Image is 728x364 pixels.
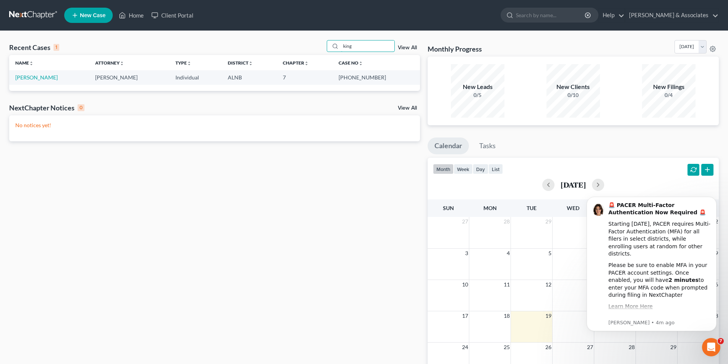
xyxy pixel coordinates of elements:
[506,249,511,258] span: 4
[545,280,552,289] span: 12
[545,217,552,226] span: 29
[567,205,579,211] span: Wed
[461,311,469,320] span: 17
[464,249,469,258] span: 3
[718,338,724,344] span: 7
[54,44,59,51] div: 1
[545,343,552,352] span: 26
[461,343,469,352] span: 24
[398,45,417,50] a: View All
[341,40,394,52] input: Search by name...
[503,343,511,352] span: 25
[222,70,277,84] td: ALNB
[702,338,720,356] iframe: Intercom live chat
[187,61,191,66] i: unfold_more
[454,164,473,174] button: week
[283,60,309,66] a: Chapterunfold_more
[78,104,84,111] div: 0
[461,217,469,226] span: 27
[115,8,148,22] a: Home
[428,44,482,53] h3: Monthly Progress
[546,83,600,91] div: New Clients
[120,61,124,66] i: unfold_more
[575,185,728,343] iframe: Intercom notifications message
[503,280,511,289] span: 11
[29,61,34,66] i: unfold_more
[473,164,488,174] button: day
[546,91,600,99] div: 0/10
[503,311,511,320] span: 18
[358,61,363,66] i: unfold_more
[625,8,718,22] a: [PERSON_NAME] & Associates
[516,8,586,22] input: Search by name...
[548,249,552,258] span: 5
[561,181,586,189] h2: [DATE]
[15,121,414,129] p: No notices yet!
[599,8,624,22] a: Help
[175,60,191,66] a: Typeunfold_more
[503,217,511,226] span: 28
[9,103,84,112] div: NextChapter Notices
[433,164,454,174] button: month
[545,311,552,320] span: 19
[277,70,332,84] td: 7
[148,8,197,22] a: Client Portal
[89,70,169,84] td: [PERSON_NAME]
[670,343,677,352] span: 29
[483,205,497,211] span: Mon
[248,61,253,66] i: unfold_more
[398,105,417,111] a: View All
[488,164,503,174] button: list
[15,74,58,81] a: [PERSON_NAME]
[339,60,363,66] a: Case Nounfold_more
[642,83,696,91] div: New Filings
[15,60,34,66] a: Nameunfold_more
[628,343,636,352] span: 28
[9,43,59,52] div: Recent Cases
[80,13,105,18] span: New Case
[586,343,594,352] span: 27
[527,205,537,211] span: Tue
[461,280,469,289] span: 10
[472,138,503,154] a: Tasks
[642,91,696,99] div: 0/4
[443,205,454,211] span: Sun
[451,91,504,99] div: 0/5
[304,61,309,66] i: unfold_more
[428,138,469,154] a: Calendar
[332,70,420,84] td: [PHONE_NUMBER]
[228,60,253,66] a: Districtunfold_more
[451,83,504,91] div: New Leads
[169,70,222,84] td: Individual
[95,60,124,66] a: Attorneyunfold_more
